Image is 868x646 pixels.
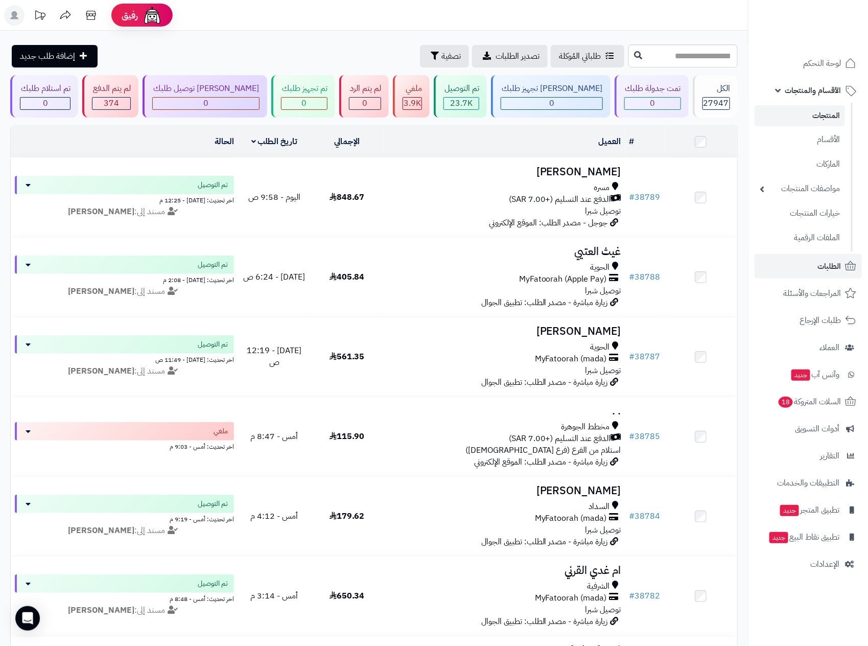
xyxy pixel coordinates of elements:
[8,75,80,118] a: تم استلام طلبك 0
[535,592,607,604] span: MyFatoorah (mada)
[561,421,610,433] span: مخطط الجوهرة
[585,205,621,217] span: توصيل شبرا
[362,97,367,109] span: 0
[20,83,71,95] div: تم استلام طلبك
[755,227,845,249] a: الملفات الرقمية
[443,83,479,95] div: تم التوصيل
[334,135,360,148] a: الإجمالي
[625,98,681,109] div: 0
[20,98,70,109] div: 0
[7,206,242,218] div: مسند إلى:
[783,286,841,301] span: المراجعات والأسئلة
[551,45,624,67] a: طلباتي المُوكلة
[496,50,539,62] span: تصدير الطلبات
[203,97,208,109] span: 0
[629,590,635,602] span: #
[755,202,845,224] a: خيارات المنتجات
[330,271,365,283] span: 405.84
[629,191,635,203] span: #
[481,615,608,628] span: زيارة مباشرة - مصدر الطلب: تطبيق الجوال
[330,590,365,602] span: 650.34
[68,365,134,377] strong: [PERSON_NAME]
[472,45,548,67] a: تصدير الطلبات
[629,271,661,283] a: #38788
[755,471,862,495] a: التطبيقات والخدمات
[441,50,461,62] span: تصفية
[795,422,839,436] span: أدوات التسويق
[20,50,75,62] span: إضافة طلب جديد
[755,254,862,279] a: الطلبات
[7,525,242,537] div: مسند إلى:
[585,364,621,377] span: توصيل شبرا
[27,5,53,28] a: تحديثات المنصة
[122,9,138,21] span: رفيق
[387,405,621,417] h3: . .
[404,97,421,109] span: 3.9K
[629,510,661,522] a: #38784
[269,75,337,118] a: تم تجهيز طلبك 0
[474,456,608,468] span: زيارة مباشرة - مصدر الطلب: الموقع الإلكتروني
[501,98,602,109] div: 0
[755,525,862,549] a: تطبيق نقاط البيعجديد
[104,97,119,109] span: 374
[629,351,661,363] a: #38787
[198,260,228,270] span: تم التوصيل
[80,75,140,118] a: لم يتم الدفع 374
[777,476,839,490] span: التطبيقات والخدمات
[819,340,839,355] span: العملاء
[387,565,621,576] h3: ام غدي القرني
[43,97,48,109] span: 0
[432,75,489,118] a: تم التوصيل 23.7K
[585,285,621,297] span: توصيل شبرا
[7,365,242,377] div: مسند إلى:
[387,326,621,337] h3: [PERSON_NAME]
[92,83,131,95] div: لم يتم الدفع
[450,97,473,109] span: 23.7K
[755,129,845,151] a: الأقسام
[251,510,298,522] span: أمس - 4:12 م
[629,510,635,522] span: #
[215,135,234,148] a: الحالة
[214,426,228,436] span: ملغي
[281,83,327,95] div: تم تجهيز طلبك
[779,397,793,408] span: 18
[403,98,421,109] div: 3853
[68,285,134,297] strong: [PERSON_NAME]
[509,194,611,205] span: الدفع عند التسليم (+7.00 SAR)
[92,98,130,109] div: 374
[247,344,302,368] span: [DATE] - 12:19 ص
[501,83,602,95] div: [PERSON_NAME] تجهيز طلبك
[68,205,134,218] strong: [PERSON_NAME]
[387,485,621,497] h3: [PERSON_NAME]
[702,83,730,95] div: الكل
[755,498,862,522] a: تطبيق المتجرجديد
[591,341,610,353] span: الحوية
[198,499,228,509] span: تم التوصيل
[755,335,862,360] a: العملاء
[281,98,327,109] div: 0
[251,135,298,148] a: تاريخ الطلب
[481,376,608,388] span: زيارة مباشرة - مصدر الطلب: تطبيق الجوال
[799,26,858,47] img: logo-2.png
[420,45,469,67] button: تصفية
[251,590,298,602] span: أمس - 3:14 م
[15,441,234,451] div: اخر تحديث: أمس - 9:03 م
[585,524,621,536] span: توصيل شبرا
[755,308,862,333] a: طلبات الإرجاع
[691,75,740,118] a: الكل27947
[703,97,729,109] span: 27947
[800,313,841,328] span: طلبات الإرجاع
[15,274,234,285] div: اخر تحديث: [DATE] - 2:08 م
[248,191,300,203] span: اليوم - 9:58 ص
[481,536,608,548] span: زيارة مباشرة - مصدر الطلب: تطبيق الجوال
[591,262,610,273] span: الحوية
[629,590,661,602] a: #38782
[251,430,298,443] span: أمس - 8:47 م
[779,503,839,517] span: تطبيق المتجر
[755,178,845,200] a: مواصفات المنتجات
[330,430,365,443] span: 115.90
[489,75,612,118] a: [PERSON_NAME] تجهيز طلبك 0
[820,449,839,463] span: التقارير
[391,75,432,118] a: ملغي 3.9K
[803,56,841,71] span: لوحة التحكم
